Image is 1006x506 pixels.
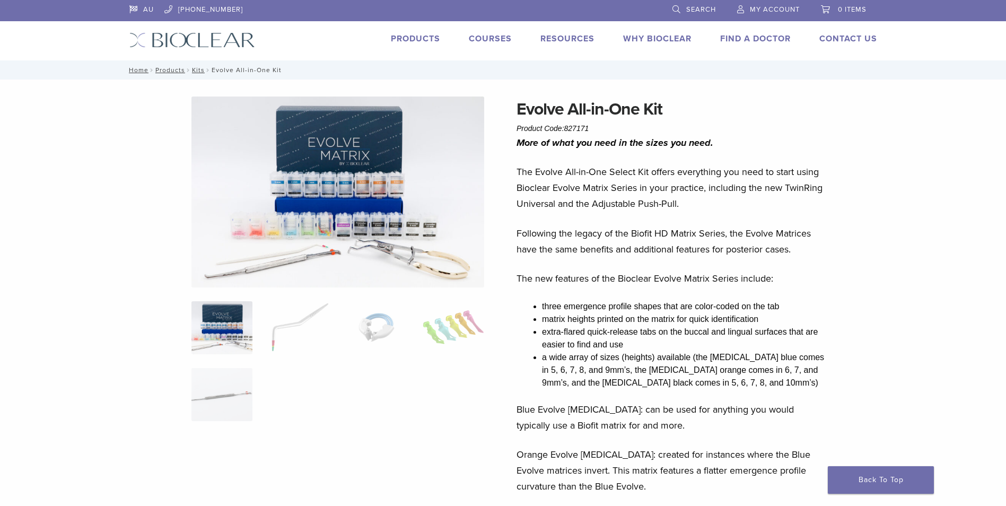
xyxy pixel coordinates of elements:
[423,301,484,354] img: Evolve All-in-One Kit - Image 4
[517,402,828,433] p: Blue Evolve [MEDICAL_DATA]: can be used for anything you would typically use a Biofit matrix for ...
[517,225,828,257] p: Following the legacy of the Biofit HD Matrix Series, the Evolve Matrices have the same benefits a...
[391,33,440,44] a: Products
[192,66,205,74] a: Kits
[191,301,252,354] img: IMG_0457-scaled-e1745362001290-300x300.jpg
[540,33,594,44] a: Resources
[517,447,828,494] p: Orange Evolve [MEDICAL_DATA]: created for instances where the Blue Evolve matrices invert. This m...
[346,301,407,354] img: Evolve All-in-One Kit - Image 3
[191,97,484,287] img: IMG_0457
[542,313,828,326] li: matrix heights printed on the matrix for quick identification
[564,124,589,133] span: 827171
[517,137,713,149] i: More of what you need in the sizes you need.
[542,351,828,389] li: a wide array of sizes (heights) available (the [MEDICAL_DATA] blue comes in 5, 6, 7, 8, and 9mm’s...
[185,67,192,73] span: /
[828,466,934,494] a: Back To Top
[205,67,212,73] span: /
[129,32,255,48] img: Bioclear
[623,33,692,44] a: Why Bioclear
[148,67,155,73] span: /
[469,33,512,44] a: Courses
[750,5,800,14] span: My Account
[720,33,791,44] a: Find A Doctor
[517,124,589,133] span: Product Code:
[838,5,867,14] span: 0 items
[191,368,252,421] img: Evolve All-in-One Kit - Image 5
[517,164,828,212] p: The Evolve All-in-One Select Kit offers everything you need to start using Bioclear Evolve Matrix...
[126,66,148,74] a: Home
[268,301,329,354] img: Evolve All-in-One Kit - Image 2
[517,97,828,122] h1: Evolve All-in-One Kit
[819,33,877,44] a: Contact Us
[121,60,885,80] nav: Evolve All-in-One Kit
[517,271,828,286] p: The new features of the Bioclear Evolve Matrix Series include:
[686,5,716,14] span: Search
[542,326,828,351] li: extra-flared quick-release tabs on the buccal and lingual surfaces that are easier to find and use
[542,300,828,313] li: three emergence profile shapes that are color-coded on the tab
[155,66,185,74] a: Products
